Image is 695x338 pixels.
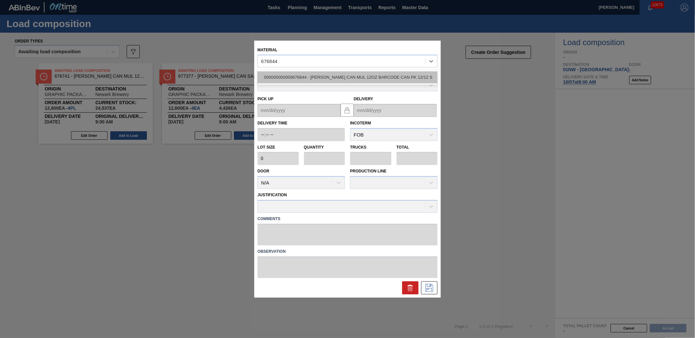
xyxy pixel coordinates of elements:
[258,143,299,152] label: Lot size
[402,281,419,294] div: Delete Suggestion
[421,281,437,294] div: Save Suggestion
[350,169,386,174] label: Production Line
[304,145,324,150] label: Quantity
[258,247,437,256] label: Observation
[343,106,351,114] img: locked
[258,119,345,128] label: Delivery Time
[258,48,277,52] label: Material
[350,121,371,125] label: Incoterm
[258,104,341,117] input: mm/dd/yyyy
[258,97,274,102] label: Pick up
[354,104,437,117] input: mm/dd/yyyy
[341,104,354,117] button: locked
[258,169,269,174] label: Door
[258,72,437,84] div: 000000000000676844 - [PERSON_NAME] CAN MUL 12OZ BARCODE CAN PK 12/12 S
[354,97,373,102] label: Delivery
[350,145,366,150] label: Trucks
[258,214,437,224] label: Comments
[258,193,287,198] label: Justification
[397,145,409,150] label: Total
